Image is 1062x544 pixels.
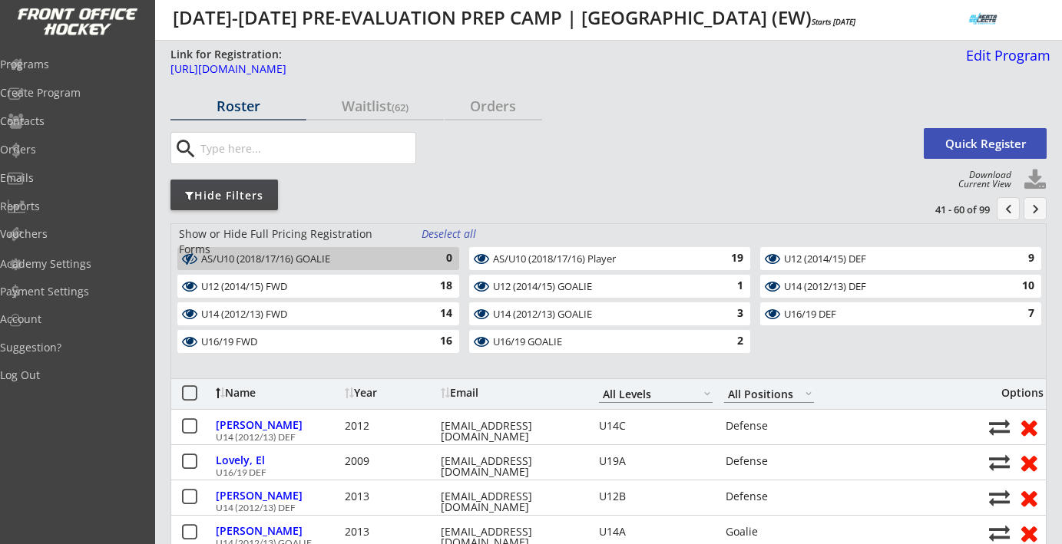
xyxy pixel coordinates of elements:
div: U14A [599,526,713,537]
div: U12 (2014/15) FWD [201,280,418,295]
div: 2013 [345,491,437,502]
div: U16/19 GOALIE [493,336,710,348]
div: U14 (2012/13) FWD [201,308,418,321]
div: 19 [713,251,743,266]
div: 10 [1004,279,1034,294]
button: search [173,137,198,161]
a: [URL][DOMAIN_NAME] [170,64,945,83]
div: [PERSON_NAME] [216,490,341,501]
button: Move player [989,417,1010,437]
div: 2012 [345,420,437,431]
font: (62) [392,101,409,114]
div: U16/19 DEF [784,308,1000,322]
div: 2013 [345,526,437,537]
em: Starts [DATE] [812,16,855,27]
div: Hide Filters [170,188,278,203]
div: [EMAIL_ADDRESS][DOMAIN_NAME] [441,456,579,477]
button: Quick Register [924,128,1047,159]
div: Download Current View [951,170,1011,189]
div: Defense [726,420,816,431]
div: U16/19 FWD [201,336,418,348]
div: 41 - 60 of 99 [910,203,990,216]
div: AS/U10 (2018/17/16) GOALIE [201,253,418,265]
button: Remove from roster (no refund) [1014,450,1043,474]
div: U16/19 GOALIE [493,335,710,350]
div: Deselect all [422,226,478,242]
div: [PERSON_NAME] [216,420,341,430]
button: Move player [989,523,1010,543]
div: 0 [422,251,452,266]
div: Email [441,387,579,398]
div: [EMAIL_ADDRESS][DOMAIN_NAME] [441,420,579,442]
div: U12 (2014/15) DEF [784,252,1000,267]
div: 18 [422,279,452,294]
div: 9 [1004,251,1034,266]
div: Defense [726,456,816,467]
a: Edit Program [960,48,1050,75]
div: U16/19 DEF [216,468,981,477]
div: AS/U10 (2018/17/16) GOALIE [201,252,418,267]
div: Orders [445,99,542,113]
div: [PERSON_NAME] [216,526,341,536]
button: Remove from roster (no refund) [1014,486,1043,509]
div: Roster [170,99,306,113]
div: Lovely, El [216,455,341,466]
div: 16 [422,334,452,349]
div: U14 (2012/13) DEF [216,503,981,513]
div: Name [216,387,341,398]
div: Goalie [726,526,816,537]
div: 3 [713,306,743,321]
div: U14 (2012/13) DEF [216,433,981,442]
button: Remove from roster (no refund) [1014,415,1043,439]
div: U14 (2012/13) FWD [201,308,418,322]
div: Edit Program [960,48,1050,62]
div: U14 (2012/13) GOALIE [493,308,710,322]
div: U12B [599,491,713,502]
div: 7 [1004,306,1034,321]
button: chevron_left [997,197,1020,220]
div: U12 (2014/15) DEF [784,253,1000,265]
div: 2 [713,334,743,349]
button: Click to download full roster. Your browser settings may try to block it, check your security set... [1024,169,1047,192]
div: Options [989,387,1044,398]
div: U19A [599,456,713,467]
div: U12 (2014/15) GOALIE [493,281,710,293]
div: Defense [726,491,816,502]
div: U14 (2012/13) DEF [784,281,1000,293]
button: Move player [989,452,1010,473]
div: [URL][DOMAIN_NAME] [170,64,945,74]
div: Link for Registration: [170,47,284,62]
div: Waitlist [307,99,443,113]
div: Show or Hide Full Pricing Registration Forms [179,226,404,256]
div: U16/19 DEF [784,308,1000,321]
button: keyboard_arrow_right [1024,197,1047,220]
div: [EMAIL_ADDRESS][DOMAIN_NAME] [441,491,579,513]
input: Type here... [197,133,415,163]
div: U14C [599,420,713,431]
div: Year [345,387,437,398]
button: Move player [989,487,1010,508]
div: U14 (2012/13) GOALIE [493,308,710,321]
div: U14 (2012/13) DEF [784,280,1000,295]
div: U16/19 FWD [201,335,418,350]
div: 14 [422,306,452,321]
div: 1 [713,279,743,294]
div: U12 (2014/15) GOALIE [493,280,710,295]
div: AS/U10 (2018/17/16) Player [493,252,710,267]
div: U12 (2014/15) FWD [201,281,418,293]
div: 2009 [345,456,437,467]
div: AS/U10 (2018/17/16) Player [493,253,710,265]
